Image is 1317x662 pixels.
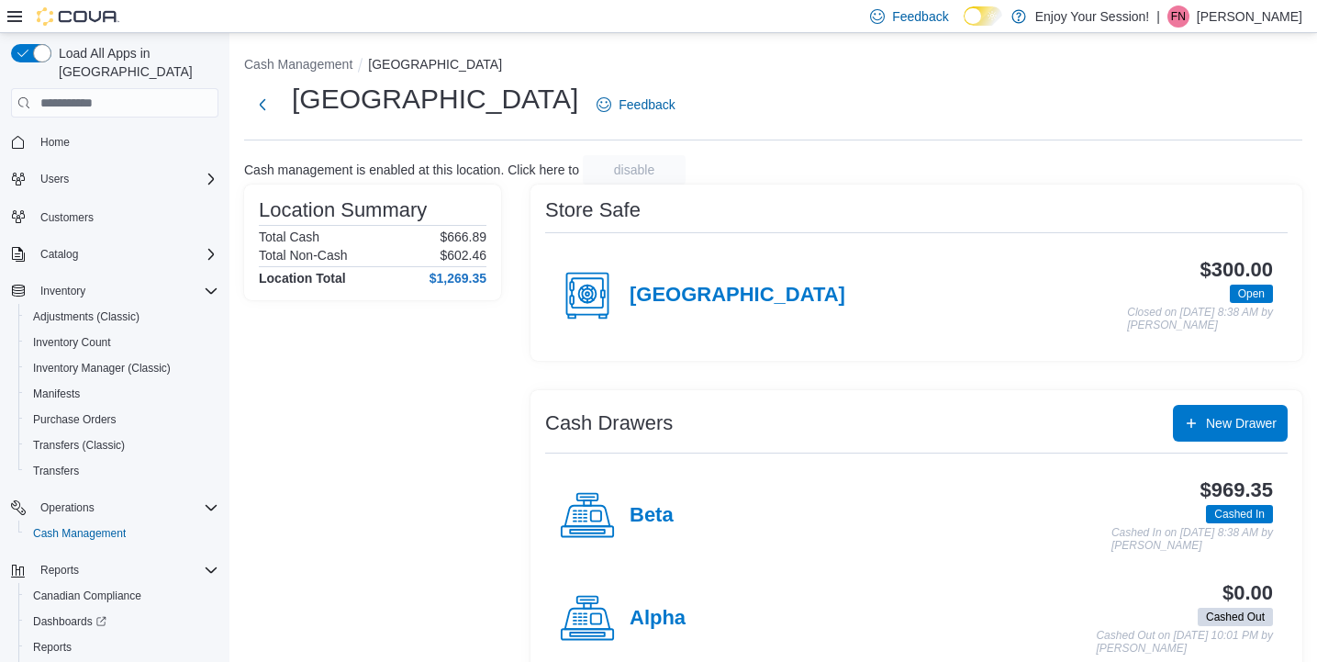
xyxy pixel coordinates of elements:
span: Reports [33,640,72,655]
span: Transfers (Classic) [33,438,125,453]
span: Cashed In [1206,505,1273,523]
input: Dark Mode [964,6,1002,26]
span: Reports [33,559,218,581]
a: Dashboards [18,609,226,634]
span: Purchase Orders [33,412,117,427]
span: Manifests [26,383,218,405]
button: New Drawer [1173,405,1288,442]
a: Transfers (Classic) [26,434,132,456]
span: FN [1171,6,1186,28]
a: Manifests [26,383,87,405]
h6: Total Non-Cash [259,248,348,263]
button: Inventory Manager (Classic) [18,355,226,381]
p: Closed on [DATE] 8:38 AM by [PERSON_NAME] [1127,307,1273,331]
h4: [GEOGRAPHIC_DATA] [630,284,845,308]
span: Transfers (Classic) [26,434,218,456]
button: Inventory [33,280,93,302]
span: Transfers [26,460,218,482]
span: Cashed Out [1198,608,1273,626]
h4: $1,269.35 [430,271,486,286]
span: Customers [33,205,218,228]
p: Cash management is enabled at this location. Click here to [244,163,579,177]
span: Cashed In [1214,506,1265,522]
span: Canadian Compliance [33,589,141,603]
a: Transfers [26,460,86,482]
button: Inventory Count [18,330,226,355]
span: Feedback [892,7,948,26]
h1: [GEOGRAPHIC_DATA] [292,81,578,118]
span: Inventory [40,284,85,298]
span: Inventory Count [26,331,218,353]
a: Inventory Count [26,331,118,353]
span: Users [33,168,218,190]
button: Canadian Compliance [18,583,226,609]
button: Reports [18,634,226,660]
p: $666.89 [440,230,486,244]
a: Reports [26,636,79,658]
span: Catalog [40,247,78,262]
button: Purchase Orders [18,407,226,432]
a: Purchase Orders [26,409,124,431]
h4: Location Total [259,271,346,286]
span: Dark Mode [964,26,965,27]
h3: $300.00 [1200,259,1273,281]
span: Cash Management [26,522,218,544]
span: Transfers [33,464,79,478]
span: Open [1238,286,1265,302]
a: Canadian Compliance [26,585,149,607]
span: Adjustments (Classic) [33,309,140,324]
p: Cashed In on [DATE] 8:38 AM by [PERSON_NAME] [1111,527,1273,552]
span: Inventory Manager (Classic) [26,357,218,379]
button: Transfers [18,458,226,484]
button: Catalog [4,241,226,267]
span: Users [40,172,69,186]
a: Feedback [589,86,682,123]
button: Reports [4,557,226,583]
h4: Alpha [630,607,686,631]
button: Home [4,129,226,155]
h3: $0.00 [1222,582,1273,604]
span: Dashboards [33,614,106,629]
span: Cashed Out [1206,609,1265,625]
button: Adjustments (Classic) [18,304,226,330]
span: Canadian Compliance [26,585,218,607]
button: [GEOGRAPHIC_DATA] [368,57,502,72]
div: Fabio Nocita [1167,6,1189,28]
button: Users [4,166,226,192]
span: Catalog [33,243,218,265]
span: Reports [40,563,79,578]
span: Purchase Orders [26,409,218,431]
span: Manifests [33,387,80,401]
h6: Total Cash [259,230,319,244]
button: Operations [4,495,226,521]
button: disable [583,155,686,185]
h3: Store Safe [545,199,641,221]
span: Customers [40,210,94,225]
button: Operations [33,497,102,519]
nav: An example of EuiBreadcrumbs [244,55,1302,77]
span: Inventory [33,280,218,302]
span: Reports [26,636,218,658]
span: Inventory Count [33,335,111,350]
button: Next [244,86,281,123]
a: Inventory Manager (Classic) [26,357,178,379]
span: Feedback [619,95,675,114]
a: Customers [33,207,101,229]
span: New Drawer [1206,414,1277,432]
button: Catalog [33,243,85,265]
p: $602.46 [440,248,486,263]
span: Home [40,135,70,150]
h4: Beta [630,504,674,528]
button: Inventory [4,278,226,304]
button: Transfers (Classic) [18,432,226,458]
a: Cash Management [26,522,133,544]
h3: Location Summary [259,199,427,221]
button: Cash Management [244,57,352,72]
h3: $969.35 [1200,479,1273,501]
span: disable [614,161,654,179]
p: Cashed Out on [DATE] 10:01 PM by [PERSON_NAME] [1096,630,1273,655]
p: [PERSON_NAME] [1197,6,1302,28]
p: | [1156,6,1160,28]
button: Manifests [18,381,226,407]
span: Adjustments (Classic) [26,306,218,328]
